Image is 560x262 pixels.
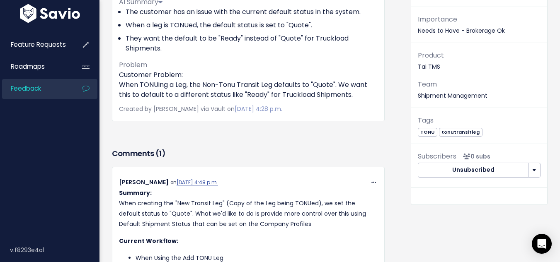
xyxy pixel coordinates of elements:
div: v.f8293e4a1 [10,239,99,261]
p: Customer Problem: When TONUing a Leg, the Non-Tonu Transit Leg defaults to "Quote". We want this ... [119,70,378,100]
a: TONU [418,127,437,136]
p: Shipment Management [418,79,541,101]
h3: Comments ( ) [112,148,385,159]
span: Product [418,50,444,60]
span: Importance [418,14,457,24]
li: The customer has an issue with the current default status in the system. [126,7,378,17]
span: [PERSON_NAME] [119,178,169,186]
img: logo-white.9d6f32f41409.svg [18,4,82,23]
button: Unsubscribed [418,163,529,178]
span: Created by [PERSON_NAME] via Vault on [119,105,282,113]
p: Tai TMS [418,50,541,72]
span: TONU [418,128,437,137]
span: 1 [159,148,162,159]
span: <p><strong>Subscribers</strong><br><br> No subscribers yet<br> </p> [460,152,490,161]
span: Tags [418,115,434,125]
p: When creating the "New Transit Leg" (Copy of the Leg being TONUed), we set the default status to ... [119,188,378,230]
strong: Summary: [119,189,152,197]
div: Open Intercom Messenger [532,234,552,254]
span: Feedback [11,84,41,93]
a: Roadmaps [2,57,69,76]
li: They want the default to be "Ready" instead of "Quote" for Truckload Shipments. [126,34,378,53]
a: tonutransitleg [439,127,482,136]
li: When a leg is TONUed, the default status is set to "Quote". [126,20,378,30]
span: Feature Requests [11,40,66,49]
span: Team [418,79,437,89]
a: Feature Requests [2,35,69,54]
a: Feedback [2,79,69,98]
a: [DATE] 4:48 p.m. [177,179,218,186]
a: [DATE] 4:28 p.m. [235,105,282,113]
p: Needs to Have - Brokerage Ok [418,14,541,36]
span: Subscribers [418,151,456,161]
span: Roadmaps [11,62,45,71]
strong: Current Workflow: [119,237,178,245]
span: tonutransitleg [439,128,482,137]
span: Problem [119,60,147,70]
span: on [170,179,218,186]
